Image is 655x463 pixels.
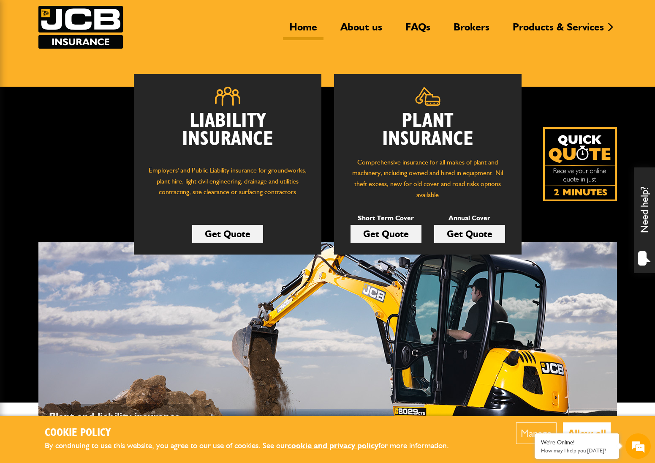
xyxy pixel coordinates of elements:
a: Get Quote [351,225,421,243]
h2: Liability Insurance [147,112,309,157]
a: FAQs [399,21,437,40]
img: d_20077148190_company_1631870298795_20077148190 [14,47,35,59]
div: Chat with us now [44,47,142,58]
a: Get Quote [192,225,263,243]
button: Allow all [563,422,611,444]
h2: Cookie Policy [45,427,463,440]
img: Quick Quote [543,127,617,201]
div: Minimize live chat window [139,4,159,25]
div: We're Online! [541,439,613,446]
p: Employers' and Public Liability insurance for groundworks, plant hire, light civil engineering, d... [147,165,309,205]
a: Brokers [447,21,496,40]
h2: Plant Insurance [347,112,509,148]
div: Need help? [634,167,655,273]
input: Enter your email address [11,103,154,122]
p: Plant and liability insurance for makes and models... [49,408,188,443]
input: Enter your last name [11,78,154,97]
a: JCB Insurance Services [38,6,123,49]
button: Manage [516,422,557,444]
em: Start Chat [115,260,153,272]
p: Comprehensive insurance for all makes of plant and machinery, including owned and hired in equipm... [347,157,509,200]
a: Products & Services [506,21,610,40]
textarea: Type your message and hit 'Enter' [11,153,154,253]
a: Home [283,21,323,40]
a: cookie and privacy policy [288,441,378,450]
a: Get Quote [434,225,505,243]
a: Get your insurance quote isn just 2-minutes [543,127,617,201]
p: By continuing to use this website, you agree to our use of cookies. See our for more information. [45,439,463,452]
input: Enter your phone number [11,128,154,147]
img: JCB Insurance Services logo [38,6,123,49]
p: How may I help you today? [541,447,613,454]
a: About us [334,21,389,40]
p: Annual Cover [434,213,505,224]
p: Short Term Cover [351,213,421,224]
